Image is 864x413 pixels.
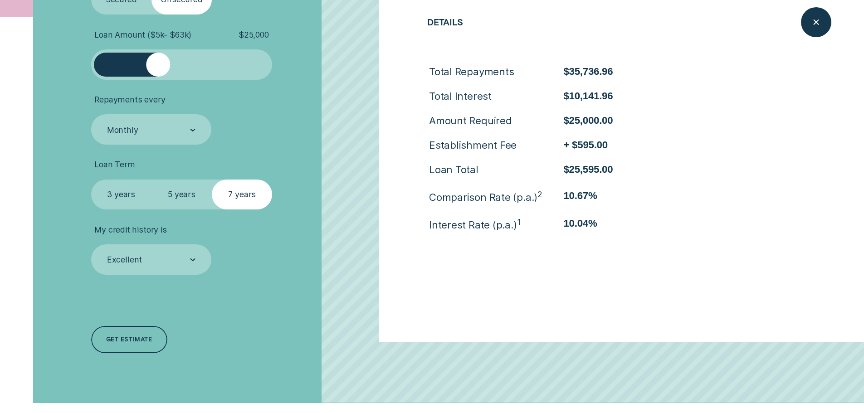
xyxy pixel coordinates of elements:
[94,160,135,170] span: Loan Term
[94,30,191,40] span: Loan Amount ( $5k - $63k )
[94,225,166,235] span: My credit history is
[731,226,772,246] span: See details
[212,180,272,210] label: 7 years
[91,180,151,210] label: 3 years
[91,326,167,353] a: Get estimate
[801,7,831,38] button: Close loan details
[693,206,775,255] button: See details
[239,30,269,40] span: $ 25,000
[151,180,212,210] label: 5 years
[107,255,142,265] div: Excellent
[94,95,165,105] span: Repayments every
[107,125,138,135] div: Monthly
